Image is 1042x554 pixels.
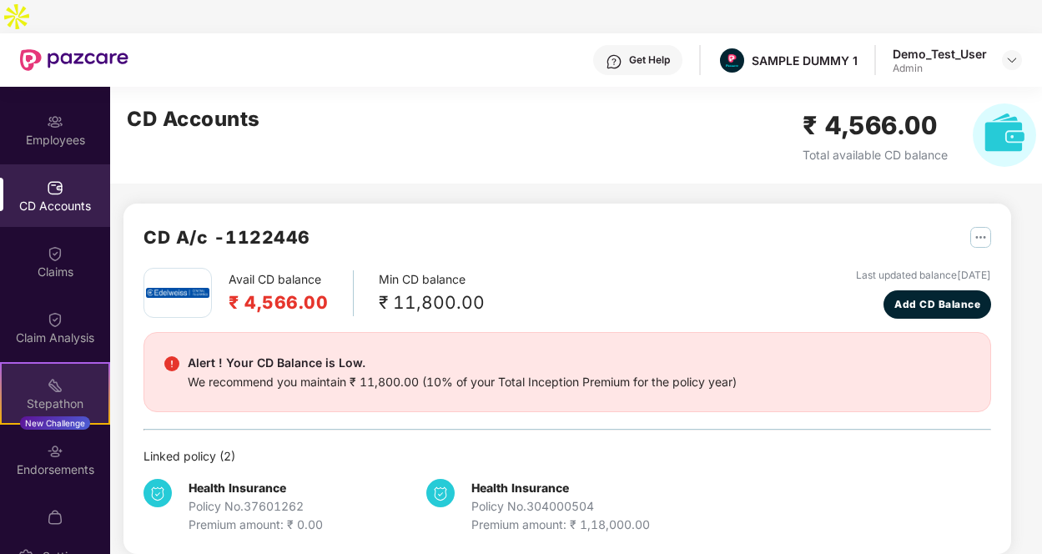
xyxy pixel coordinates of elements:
img: svg+xml;base64,PHN2ZyBpZD0iRGFuZ2VyX2FsZXJ0IiBkYXRhLW5hbWU9IkRhbmdlciBhbGVydCIgeG1sbnM9Imh0dHA6Ly... [164,356,179,371]
img: svg+xml;base64,PHN2ZyBpZD0iQ2xhaW0iIHhtbG5zPSJodHRwOi8vd3d3LnczLm9yZy8yMDAwL3N2ZyIgd2lkdGg9IjIwIi... [47,311,63,328]
div: Get Help [629,53,670,67]
span: Add CD Balance [894,297,980,313]
div: Demo_Test_User [893,46,987,62]
h2: ₹ 4,566.00 [803,106,948,145]
img: Pazcare_Alternative_logo-01-01.png [720,48,744,73]
img: svg+xml;base64,PHN2ZyB4bWxucz0iaHR0cDovL3d3dy53My5vcmcvMjAwMC9zdmciIHdpZHRoPSIyMSIgaGVpZ2h0PSIyMC... [47,377,63,394]
img: svg+xml;base64,PHN2ZyBpZD0iTXlfT3JkZXJzIiBkYXRhLW5hbWU9Ik15IE9yZGVycyIgeG1sbnM9Imh0dHA6Ly93d3cudz... [47,509,63,526]
h2: CD A/c - 1122446 [143,224,310,251]
img: svg+xml;base64,PHN2ZyBpZD0iQ2xhaW0iIHhtbG5zPSJodHRwOi8vd3d3LnczLm9yZy8yMDAwL3N2ZyIgd2lkdGg9IjIwIi... [47,245,63,262]
img: svg+xml;base64,PHN2ZyBpZD0iQ0RfQWNjb3VudHMiIGRhdGEtbmFtZT0iQ0QgQWNjb3VudHMiIHhtbG5zPSJodHRwOi8vd3... [47,179,63,196]
div: We recommend you maintain ₹ 11,800.00 (10% of your Total Inception Premium for the policy year) [188,373,737,391]
div: Policy No. 304000504 [471,497,650,516]
img: svg+xml;base64,PHN2ZyBpZD0iSGVscC0zMngzMiIgeG1sbnM9Imh0dHA6Ly93d3cudzMub3JnLzIwMDAvc3ZnIiB3aWR0aD... [606,53,622,70]
div: Policy No. 37601262 [189,497,323,516]
h2: CD Accounts [127,103,260,135]
img: svg+xml;base64,PHN2ZyB4bWxucz0iaHR0cDovL3d3dy53My5vcmcvMjAwMC9zdmciIHdpZHRoPSIzNCIgaGVpZ2h0PSIzNC... [426,479,455,507]
div: New Challenge [20,416,90,430]
button: Add CD Balance [883,290,991,320]
img: svg+xml;base64,PHN2ZyB4bWxucz0iaHR0cDovL3d3dy53My5vcmcvMjAwMC9zdmciIHhtbG5zOnhsaW5rPSJodHRwOi8vd3... [973,103,1036,167]
div: Stepathon [2,395,108,412]
div: Alert ! Your CD Balance is Low. [188,353,737,373]
div: Admin [893,62,987,75]
div: Premium amount: ₹ 0.00 [189,516,323,534]
div: SAMPLE DUMMY 1 [752,53,858,68]
img: New Pazcare Logo [20,49,128,71]
img: svg+xml;base64,PHN2ZyBpZD0iRW1wbG95ZWVzIiB4bWxucz0iaHR0cDovL3d3dy53My5vcmcvMjAwMC9zdmciIHdpZHRoPS... [47,113,63,130]
b: Health Insurance [189,481,286,495]
img: svg+xml;base64,PHN2ZyBpZD0iRW5kb3JzZW1lbnRzIiB4bWxucz0iaHR0cDovL3d3dy53My5vcmcvMjAwMC9zdmciIHdpZH... [47,443,63,460]
div: ₹ 11,800.00 [379,289,485,316]
img: svg+xml;base64,PHN2ZyB4bWxucz0iaHR0cDovL3d3dy53My5vcmcvMjAwMC9zdmciIHdpZHRoPSIyNSIgaGVpZ2h0PSIyNS... [970,227,991,248]
span: Total available CD balance [803,148,948,162]
div: Linked policy ( 2 ) [143,447,991,466]
img: svg+xml;base64,PHN2ZyBpZD0iRHJvcGRvd24tMzJ4MzIiIHhtbG5zPSJodHRwOi8vd3d3LnczLm9yZy8yMDAwL3N2ZyIgd2... [1005,53,1019,67]
div: Premium amount: ₹ 1,18,000.00 [471,516,650,534]
div: Min CD balance [379,270,485,316]
img: svg+xml;base64,PHN2ZyB4bWxucz0iaHR0cDovL3d3dy53My5vcmcvMjAwMC9zdmciIHdpZHRoPSIzNCIgaGVpZ2h0PSIzNC... [143,479,172,507]
b: Health Insurance [471,481,569,495]
div: Avail CD balance [229,270,354,316]
h2: ₹ 4,566.00 [229,289,328,316]
div: Last updated balance [DATE] [856,268,991,284]
img: edel.png [146,288,209,297]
